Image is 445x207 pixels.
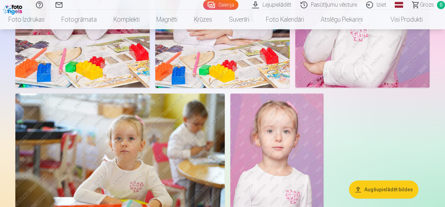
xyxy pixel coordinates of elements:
[148,10,186,29] a: Magnēti
[53,10,105,29] a: Fotogrāmata
[371,10,431,29] a: Visi produkti
[312,10,371,29] a: Atslēgu piekariņi
[420,1,434,9] span: Grozs
[437,1,445,9] span: 0
[221,10,258,29] a: Suvenīri
[3,3,24,15] img: /fa1
[349,180,418,199] button: Augšupielādēt bildes
[186,10,221,29] a: Krūzes
[105,10,148,29] a: Komplekti
[258,10,312,29] a: Foto kalendāri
